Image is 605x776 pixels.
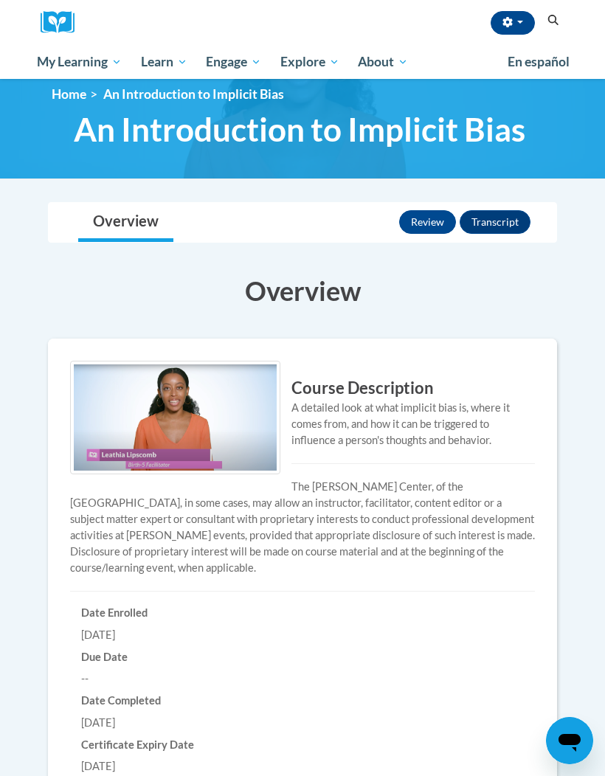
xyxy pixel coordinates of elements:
[81,758,524,775] div: [DATE]
[491,11,535,35] button: Account Settings
[70,400,535,448] div: A detailed look at what implicit bias is, where it comes from, and how it can be triggered to inf...
[508,54,570,69] span: En español
[48,272,557,309] h3: Overview
[542,12,564,30] button: Search
[460,210,530,234] button: Transcript
[271,45,349,79] a: Explore
[280,53,339,71] span: Explore
[41,11,85,34] img: Logo brand
[196,45,271,79] a: Engage
[349,45,418,79] a: About
[81,671,524,687] div: --
[70,479,535,576] p: The [PERSON_NAME] Center, of the [GEOGRAPHIC_DATA], in some cases, may allow an instructor, facil...
[78,203,173,242] a: Overview
[206,53,261,71] span: Engage
[52,86,86,102] a: Home
[81,606,524,620] h6: Date Enrolled
[81,694,524,707] h6: Date Completed
[81,738,524,752] h6: Certificate Expiry Date
[103,86,284,102] span: An Introduction to Implicit Bias
[399,210,456,234] button: Review
[81,715,524,731] div: [DATE]
[81,627,524,643] div: [DATE]
[27,45,131,79] a: My Learning
[37,53,122,71] span: My Learning
[26,45,579,79] div: Main menu
[70,377,535,400] h3: Course Description
[41,11,85,34] a: Cox Campus
[498,46,579,77] a: En español
[74,110,525,149] span: An Introduction to Implicit Bias
[546,717,593,764] iframe: Button to launch messaging window
[131,45,197,79] a: Learn
[358,53,408,71] span: About
[141,53,187,71] span: Learn
[70,361,280,474] img: Course logo image
[81,651,524,664] h6: Due Date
